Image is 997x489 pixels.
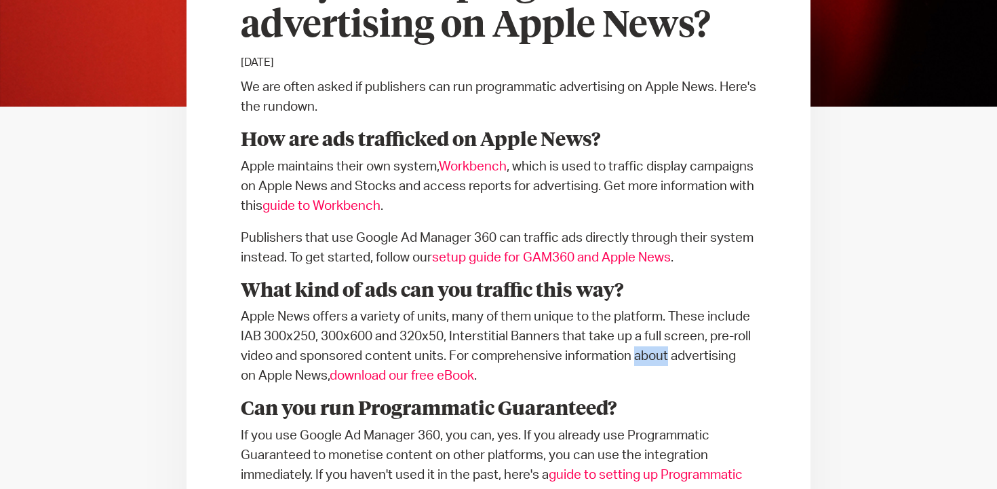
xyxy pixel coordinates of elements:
[241,157,756,216] p: Apple maintains their own system, , which is used to traffic display campaigns on Apple News and ...
[241,280,756,304] h3: What kind of ads can you traffic this way?
[432,251,671,264] a: setup guide for GAM360 and Apple News
[241,129,756,153] h3: How are ads trafficked on Apple News?
[241,77,756,117] p: We are often asked if publishers can run programmatic advertising on Apple News. Here's the rundown.
[330,369,474,382] a: download our free eBook
[241,228,756,268] p: Publishers that use Google Ad Manager 360 can traffic ads directly through their system instead. ...
[241,398,756,422] h3: Can you run Programmatic Guaranteed?
[439,160,507,173] a: Workbench
[262,200,380,213] a: guide to Workbench
[241,54,756,71] p: [DATE]
[241,307,756,386] p: Apple News offers a variety of units, many of them unique to the platform. These include IAB 300x...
